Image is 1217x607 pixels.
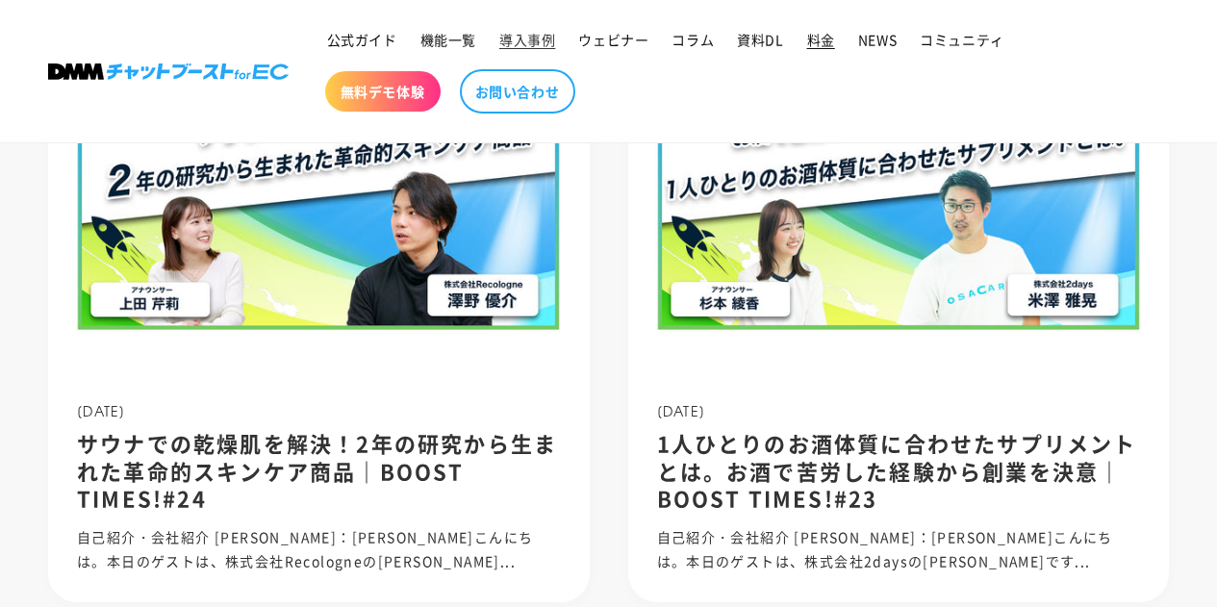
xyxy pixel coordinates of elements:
[341,83,425,100] span: 無料デモ体験
[920,31,1004,48] span: コミュニティ
[460,69,575,114] a: お問い合わせ
[77,525,561,573] p: 自己紹介・会社紹介 [PERSON_NAME]：[PERSON_NAME]こんにちは。本日のゲストは、株式会社Recologneの[PERSON_NAME]...
[48,14,590,603] a: サウナでの乾燥肌を解決！2年の研究から生まれた革命的スキンケア商品｜BOOST TIMES!#24 [DATE]サウナでの乾燥肌を解決！2年の研究から生まれた革命的スキンケア商品｜BOOST T...
[657,401,706,420] span: [DATE]
[77,429,561,512] h2: サウナでの乾燥肌を解決！2年の研究から生まれた革命的スキンケア商品｜BOOST TIMES!#24
[737,31,783,48] span: 資料DL
[488,19,567,60] a: 導入事例
[567,19,660,60] a: ウェビナー
[578,31,648,48] span: ウェビナー
[725,19,795,60] a: 資料DL
[475,83,560,100] span: お問い合わせ
[327,31,397,48] span: 公式ガイド
[48,63,289,80] img: 株式会社DMM Boost
[325,71,441,112] a: 無料デモ体験
[409,19,488,60] a: 機能一覧
[847,19,908,60] a: NEWS
[628,14,1170,603] a: 1人ひとりのお酒体質に合わせたサプリメントとは。お酒で苦労した経験から創業を決意｜BOOST TIMES!#23 [DATE]1人ひとりのお酒体質に合わせたサプリメントとは。お酒で苦労した経験か...
[660,19,725,60] a: コラム
[657,525,1141,573] p: 自己紹介・会社紹介 [PERSON_NAME]：[PERSON_NAME]こんにちは。本日のゲストは、株式会社2daysの[PERSON_NAME]です...
[807,31,835,48] span: 料金
[48,14,590,375] img: サウナでの乾燥肌を解決！2年の研究から生まれた革命的スキンケア商品｜BOOST TIMES!#24
[316,19,409,60] a: 公式ガイド
[858,31,897,48] span: NEWS
[628,14,1170,375] img: 1人ひとりのお酒体質に合わせたサプリメントとは。お酒で苦労した経験から創業を決意｜BOOST TIMES!#23
[657,429,1141,512] h2: 1人ひとりのお酒体質に合わせたサプリメントとは。お酒で苦労した経験から創業を決意｜BOOST TIMES!#23
[796,19,847,60] a: 料金
[672,31,714,48] span: コラム
[77,401,126,420] span: [DATE]
[420,31,476,48] span: 機能一覧
[499,31,555,48] span: 導入事例
[908,19,1016,60] a: コミュニティ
